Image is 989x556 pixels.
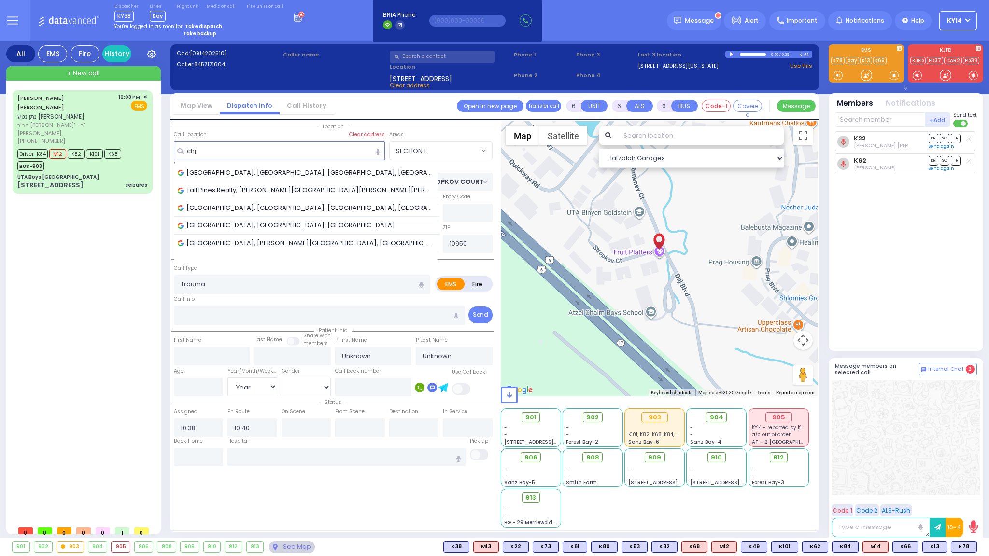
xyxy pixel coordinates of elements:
div: 0:39 [781,49,790,60]
button: +Add [925,112,950,127]
input: Search a contact [390,51,495,63]
a: KJFD [910,57,926,64]
a: Call History [280,101,334,110]
a: Use this [790,62,812,70]
span: - [504,472,507,479]
input: Search location [617,126,784,145]
span: DR [929,156,938,165]
span: Sanz Bay-6 [628,438,659,445]
a: bay [846,57,859,64]
span: ✕ [143,93,147,101]
input: (000)000-00000 [429,15,506,27]
span: Driver-K84 [17,149,48,159]
label: Pick up [470,437,488,445]
button: KY14 [939,11,977,30]
span: - [566,472,569,479]
span: 0 [134,527,149,534]
label: Night unit [177,4,198,10]
a: Open this area in Google Maps (opens a new window) [503,384,535,396]
span: 8457171604 [194,60,225,68]
div: 901 [13,542,29,552]
button: Map camera controls [793,331,813,350]
div: 905 [765,412,792,423]
span: - [690,431,693,438]
span: SECTION 1 [390,142,479,159]
a: History [102,45,131,62]
label: Caller: [177,60,280,69]
span: 913 [525,493,536,502]
div: K82 [651,541,678,553]
span: [0914202510] [190,49,226,57]
span: K82 [68,149,85,159]
label: Destination [389,408,418,416]
div: Fire [71,45,99,62]
span: You're logged in as monitor. [114,23,184,30]
button: ALS [626,100,653,112]
div: BLS [533,541,559,553]
a: FD37 [927,57,943,64]
span: 906 [524,453,537,462]
div: UTA Boys [GEOGRAPHIC_DATA] [17,173,99,181]
label: Lines [150,4,166,10]
div: K84 [832,541,859,553]
strong: Take dispatch [185,23,222,30]
div: K78 [951,541,977,553]
a: CAR2 [944,57,962,64]
div: BLS [922,541,947,553]
span: Sanz Bay-4 [690,438,721,445]
div: K62 [802,541,828,553]
span: Status [320,399,346,406]
span: Shulem Mier Torim [854,142,939,149]
div: M12 [711,541,737,553]
span: - [504,424,507,431]
span: KY14 - reported by KY66 [752,424,810,431]
span: Patient info [314,327,352,334]
a: K66 [873,57,887,64]
span: Clear address [390,82,430,89]
button: Covered [733,100,762,112]
div: All [6,45,35,62]
label: Turn off text [953,119,969,128]
a: K78 [831,57,845,64]
div: BLS [741,541,767,553]
img: google_icon.svg [178,188,184,194]
label: Caller name [283,51,386,59]
div: BLS [563,541,587,553]
div: 908 [157,542,176,552]
label: Last Name [254,336,282,344]
label: First Name [174,336,201,344]
button: Transfer call [526,100,561,112]
button: 10-4 [946,518,963,537]
span: AT - 2 [GEOGRAPHIC_DATA] [752,438,823,445]
div: BLS [651,541,678,553]
button: Internal Chat 2 [919,363,977,375]
span: Notifications [846,16,884,25]
span: [STREET_ADDRESS][PERSON_NAME] [628,479,720,486]
span: [STREET_ADDRESS][PERSON_NAME] [504,438,595,445]
span: 0 [76,527,91,534]
label: Cad: [177,49,280,57]
button: Members [837,98,873,109]
button: ALS-Rush [880,504,912,516]
button: Send [468,306,493,323]
span: Sanz Bay-5 [504,479,535,486]
label: Medic on call [207,4,236,10]
span: Phone 3 [576,51,635,59]
a: FD33 [963,57,979,64]
input: Search hospital [227,448,466,466]
span: - [690,472,693,479]
span: - [690,424,693,431]
a: K13 [860,57,872,64]
img: message.svg [674,17,681,24]
input: Search member [835,112,925,127]
span: 909 [648,453,661,462]
span: + New call [67,69,99,78]
div: 904 [88,542,107,552]
span: Internal Chat [928,366,964,373]
span: - [504,431,507,438]
span: Smith Farm [566,479,597,486]
div: 912 [225,542,242,552]
img: comment-alt.png [921,367,926,372]
small: Share with [303,332,331,339]
div: ALS [473,541,499,553]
